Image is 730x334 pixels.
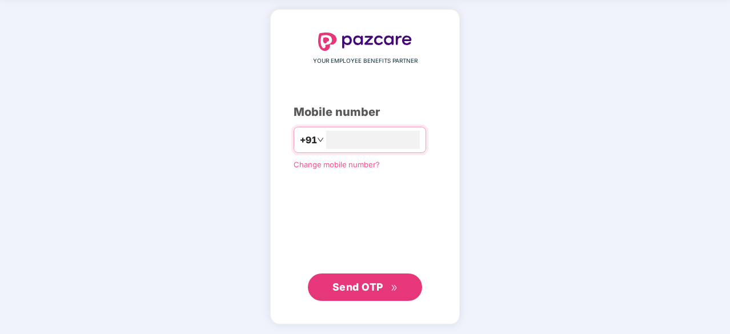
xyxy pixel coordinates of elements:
[308,273,422,301] button: Send OTPdouble-right
[318,33,412,51] img: logo
[300,133,317,147] span: +91
[317,136,324,143] span: down
[313,57,418,66] span: YOUR EMPLOYEE BENEFITS PARTNER
[294,160,380,169] a: Change mobile number?
[391,284,398,292] span: double-right
[294,103,436,121] div: Mobile number
[332,281,383,293] span: Send OTP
